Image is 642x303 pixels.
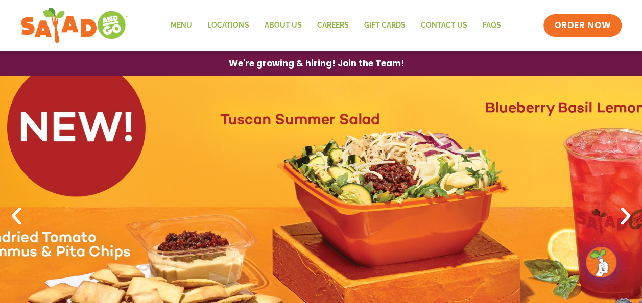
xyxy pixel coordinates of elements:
[474,14,508,37] a: FAQs
[163,14,508,37] nav: Menu
[309,14,356,37] a: Careers
[413,14,474,37] a: Contact Us
[587,248,615,276] img: wpChatIcon
[163,14,200,37] a: Menu
[229,59,405,68] span: We're growing & hiring! Join the Team!
[5,205,28,228] div: Previous slide
[356,14,413,37] a: GIFT CARDS
[543,14,621,37] a: ORDER NOW
[614,205,637,228] div: Next slide
[554,19,611,32] span: ORDER NOW
[200,14,256,37] a: Locations
[213,52,420,75] a: We're growing & hiring! Join the Team!
[20,5,128,46] img: new-SAG-logo-768×292
[256,14,309,37] a: About Us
